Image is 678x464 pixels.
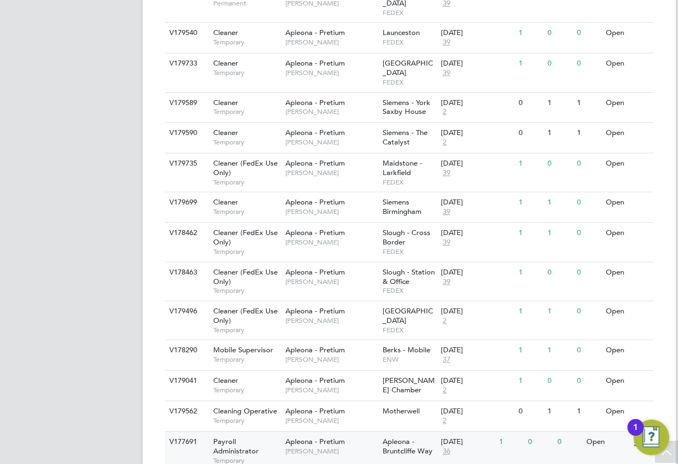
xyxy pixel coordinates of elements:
div: 0 [574,53,603,74]
div: 1 [496,432,525,452]
div: 1 [545,123,574,143]
span: Temporary [213,68,280,77]
div: [DATE] [441,159,513,168]
div: 0 [574,262,603,283]
span: Temporary [213,247,280,256]
span: Temporary [213,355,280,364]
div: [DATE] [441,128,513,138]
div: Open [603,123,651,143]
span: [GEOGRAPHIC_DATA] [383,306,433,325]
div: Open [603,340,651,361]
span: Cleaner [213,128,238,137]
span: Berks - Mobile [383,345,430,355]
div: 0 [574,340,603,361]
span: Cleaner (FedEx Use Only) [213,158,278,177]
span: Temporary [213,38,280,47]
span: Temporary [213,286,280,295]
div: 0 [574,23,603,43]
span: Cleaning Operative [213,406,277,416]
span: Temporary [213,207,280,216]
div: V177691 [167,432,205,452]
div: [DATE] [441,346,513,355]
div: 0 [525,432,554,452]
span: 39 [441,207,452,217]
span: 39 [441,38,452,47]
span: [PERSON_NAME] [285,207,377,216]
span: Slough - Cross Border [383,228,430,247]
div: Open [603,301,651,322]
span: Siemens - York Saxby House [383,98,430,117]
span: FEDEX [383,326,435,335]
div: 1 [516,192,545,213]
div: 0 [545,53,574,74]
span: Payroll Administrator [213,437,259,456]
div: [DATE] [441,28,513,38]
div: Open [603,53,651,74]
span: 2 [441,138,448,147]
div: Open [603,223,651,243]
div: 0 [545,262,574,283]
div: V179590 [167,123,205,143]
span: FEDEX [383,178,435,187]
div: V179735 [167,153,205,174]
span: Temporary [213,386,280,395]
span: Siemens - The Catalyst [383,128,428,147]
span: Temporary [213,326,280,335]
span: Cleaner [213,58,238,68]
span: [PERSON_NAME] [285,316,377,325]
span: Cleaner (FedEx Use Only) [213,306,278,325]
div: [DATE] [441,228,513,238]
span: Cleaner [213,197,238,207]
span: 36 [441,447,452,456]
span: [PERSON_NAME] [285,168,377,177]
div: 0 [574,153,603,174]
span: [PERSON_NAME] [285,38,377,47]
span: Cleaner (FedEx Use Only) [213,267,278,286]
div: Open [603,23,651,43]
div: 1 [516,53,545,74]
div: [DATE] [441,376,513,386]
span: Apleona - Pretium [285,406,345,416]
div: 0 [516,401,545,422]
div: 1 [516,262,545,283]
span: Motherwell [383,406,420,416]
span: Mobile Supervisor [213,345,273,355]
span: 39 [441,238,452,247]
span: Apleona - Pretium [285,267,345,277]
span: FEDEX [383,78,435,87]
span: Apleona - Pretium [285,345,345,355]
span: [PERSON_NAME] [285,68,377,77]
span: Cleaner [213,376,238,385]
div: [DATE] [441,407,513,416]
span: [PERSON_NAME] [285,138,377,147]
div: [DATE] [441,307,513,316]
div: V178290 [167,340,205,361]
span: [PERSON_NAME] [285,107,377,116]
span: Cleaner [213,98,238,107]
div: V179562 [167,401,205,422]
span: FEDEX [383,38,435,47]
div: 1 [516,223,545,243]
span: FEDEX [383,8,435,17]
span: Apleona - Pretium [285,158,345,168]
span: Apleona - Pretium [285,228,345,237]
span: Apleona - Pretium [285,376,345,385]
div: Open [603,371,651,391]
span: 2 [441,386,448,395]
div: [DATE] [441,59,513,68]
div: Open [584,432,632,452]
div: 1 [574,123,603,143]
span: 39 [441,68,452,78]
span: ENW [383,355,435,364]
span: Apleona - Pretium [285,197,345,207]
span: Apleona - Pretium [285,58,345,68]
span: FEDEX [383,286,435,295]
span: Apleona - Bruntcliffe Way [383,437,433,456]
span: Apleona - Pretium [285,306,345,316]
div: 1 [545,223,574,243]
div: V179733 [167,53,205,74]
span: 2 [441,316,448,326]
div: [DATE] [441,268,513,277]
span: 39 [441,168,452,178]
div: V178462 [167,223,205,243]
